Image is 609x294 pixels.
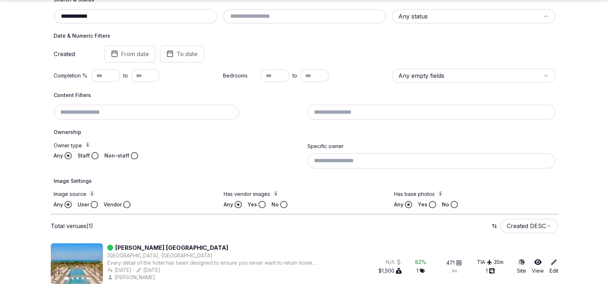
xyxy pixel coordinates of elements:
[107,252,212,259] button: [GEOGRAPHIC_DATA], [GEOGRAPHIC_DATA]
[273,190,279,196] button: Has vendor images
[494,259,504,266] button: 35m
[442,201,449,208] label: No
[78,152,90,159] label: Staff
[107,274,157,281] button: [PERSON_NAME]
[486,267,495,274] button: 1
[65,277,69,280] button: Go to slide 1
[160,45,204,63] button: To date
[517,259,526,274] a: Site
[107,266,132,274] button: [DATE]
[415,259,426,266] div: 82 %
[123,72,128,79] span: to
[438,190,443,196] button: Has base photos
[76,277,79,280] button: Go to slide 3
[224,190,385,198] label: Has vendor images
[224,201,233,208] label: Any
[394,190,555,198] label: Has base photos
[272,201,279,208] label: No
[494,259,504,266] div: 35 m
[85,142,91,147] button: Owner type
[107,259,319,266] div: Every detail of the hotel has been designed to ensure you never want to return home. The perfect ...
[550,259,558,274] a: Edit
[54,32,555,39] h4: Date & Numeric Filters
[136,266,160,274] button: [DATE]
[54,72,88,79] label: Completion %
[82,277,84,280] button: Go to slide 4
[51,222,93,230] p: Total venues (1)
[394,201,403,208] label: Any
[54,177,555,185] h4: Image Settings
[104,201,122,208] label: Vendor
[54,51,94,57] label: Created
[386,259,402,266] button: N/A
[121,50,149,58] span: From date
[477,259,492,266] button: TIA
[54,190,215,198] label: Image source
[307,143,344,149] label: Specific owner
[417,267,425,274] button: 1
[104,45,156,63] button: From date
[223,72,258,79] label: Bedrooms
[54,142,302,149] label: Owner type
[446,259,462,266] button: 471
[104,152,129,159] label: Non-staff
[54,129,555,136] h4: Ownership
[532,259,544,274] a: View
[293,72,297,79] span: to
[54,201,63,208] label: Any
[54,92,555,99] h4: Content Filters
[177,50,198,58] span: To date
[87,277,89,280] button: Go to slide 5
[71,277,74,280] button: Go to slide 2
[54,152,63,159] label: Any
[78,201,89,208] label: User
[248,201,257,208] label: Yes
[415,259,426,266] button: 82%
[89,190,95,196] button: Image source
[51,243,103,284] img: Featured image for Meliá Durres Albania
[115,243,228,252] a: [PERSON_NAME] [GEOGRAPHIC_DATA]
[418,201,427,208] label: Yes
[378,267,402,274] button: $1,500
[446,259,455,266] span: 471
